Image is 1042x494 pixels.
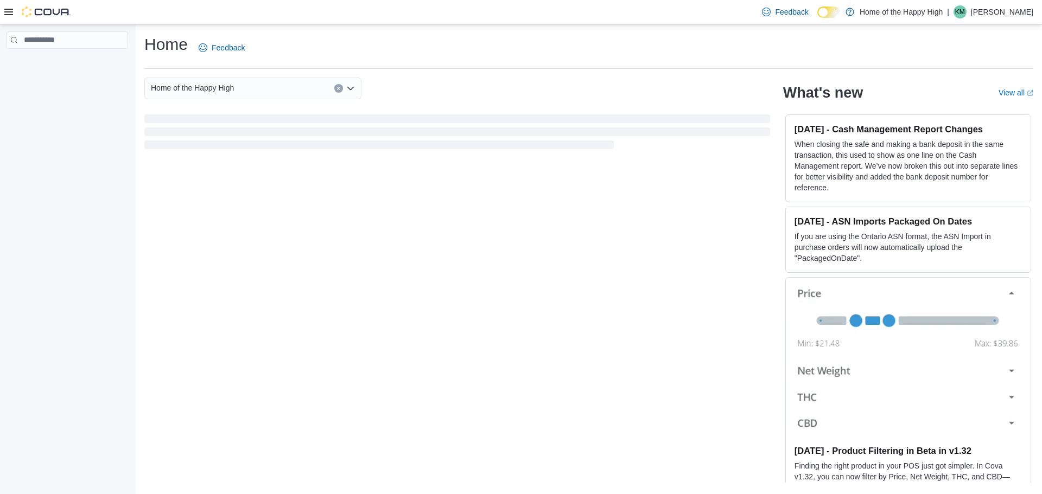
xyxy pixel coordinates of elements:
[795,216,1022,227] h3: [DATE] - ASN Imports Packaged On Dates
[144,117,770,151] span: Loading
[194,37,249,59] a: Feedback
[817,7,840,18] input: Dark Mode
[971,5,1033,18] p: [PERSON_NAME]
[775,7,808,17] span: Feedback
[334,84,343,93] button: Clear input
[7,51,128,77] nav: Complex example
[947,5,949,18] p: |
[783,84,863,101] h2: What's new
[795,231,1022,264] p: If you are using the Ontario ASN format, the ASN Import in purchase orders will now automatically...
[346,84,355,93] button: Open list of options
[955,5,965,18] span: KM
[144,34,188,55] h1: Home
[860,5,943,18] p: Home of the Happy High
[758,1,812,23] a: Feedback
[1027,90,1033,97] svg: External link
[795,445,1022,456] h3: [DATE] - Product Filtering in Beta in v1.32
[795,124,1022,134] h3: [DATE] - Cash Management Report Changes
[795,139,1022,193] p: When closing the safe and making a bank deposit in the same transaction, this used to show as one...
[151,81,234,94] span: Home of the Happy High
[22,7,71,17] img: Cova
[212,42,245,53] span: Feedback
[954,5,967,18] div: Kiona Moul
[999,88,1033,97] a: View allExternal link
